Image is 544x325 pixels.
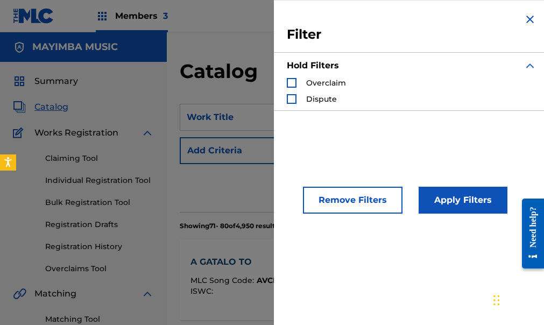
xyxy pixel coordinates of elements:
[13,8,54,24] img: MLC Logo
[180,104,531,212] form: Search Form
[524,59,536,72] img: expand
[524,13,536,26] img: close
[287,60,339,70] strong: Hold Filters
[45,219,154,230] a: Registration Drafts
[180,221,278,231] p: Showing 71 - 80 of 4,950 results
[190,286,216,296] span: ISWC :
[180,239,531,320] a: A GATALO TOMLC Song Code:AVCMQSISWC:Writers (1)[PERSON_NAME]Recording Artists (9)[PERSON_NAME], [...
[257,275,291,285] span: AVCMQS
[306,94,337,104] span: Dispute
[190,256,291,269] div: A GATALO TO
[34,75,78,88] span: Summary
[180,137,310,164] button: Add Criteria
[180,59,263,83] h2: Catalog
[163,11,168,21] span: 3
[45,197,154,208] a: Bulk Registration Tool
[13,41,26,54] img: Accounts
[34,126,118,139] span: Works Registration
[306,78,346,88] span: Overclaim
[187,111,284,124] div: Work Title
[13,126,27,139] img: Works Registration
[45,314,154,325] a: Matching Tool
[490,273,544,325] iframe: Chat Widget
[96,10,109,23] img: Top Rightsholders
[141,126,154,139] img: expand
[13,75,26,88] img: Summary
[45,263,154,274] a: Overclaims Tool
[141,287,154,300] img: expand
[419,187,507,214] button: Apply Filters
[13,101,26,114] img: Catalog
[493,284,500,316] div: Drag
[32,41,118,53] h5: MAYIMBA MUSIC
[115,10,168,22] span: Members
[45,175,154,186] a: Individual Registration Tool
[190,275,257,285] span: MLC Song Code :
[45,241,154,252] a: Registration History
[13,75,78,88] a: SummarySummary
[303,187,402,214] button: Remove Filters
[13,101,68,114] a: CatalogCatalog
[34,101,68,114] span: Catalog
[45,153,154,164] a: Claiming Tool
[13,287,26,300] img: Matching
[287,26,536,43] h3: Filter
[514,190,544,277] iframe: Resource Center
[34,287,76,300] span: Matching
